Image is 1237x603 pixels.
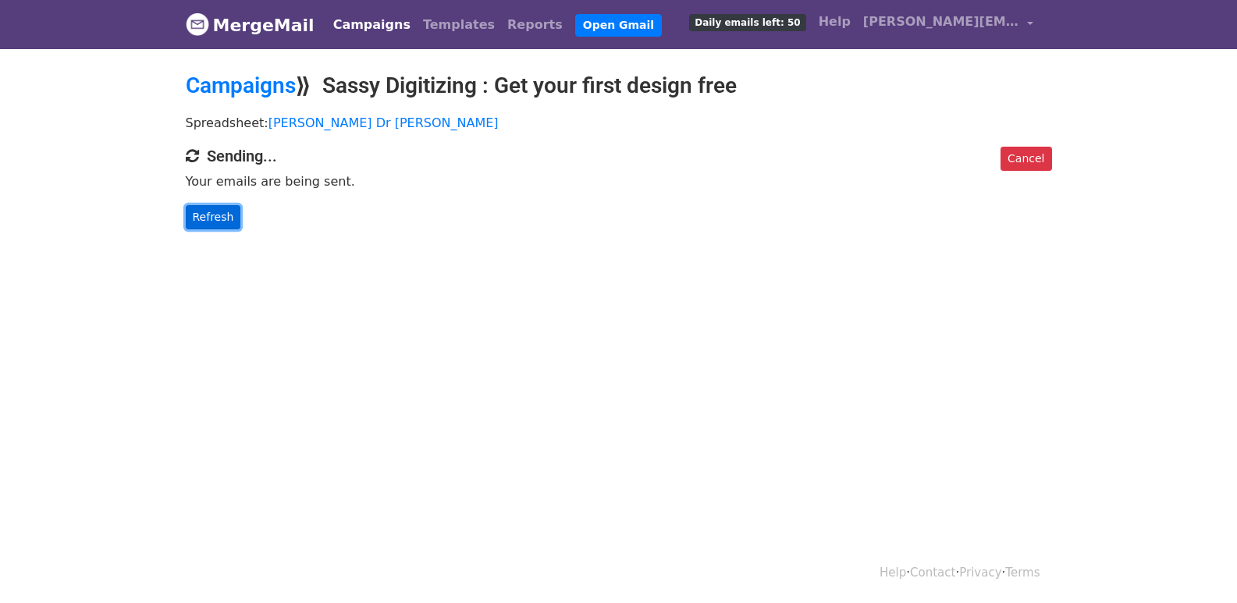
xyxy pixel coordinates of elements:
[501,9,569,41] a: Reports
[812,6,857,37] a: Help
[863,12,1019,31] span: [PERSON_NAME][EMAIL_ADDRESS][DOMAIN_NAME]
[689,14,805,31] span: Daily emails left: 50
[268,115,499,130] a: [PERSON_NAME] Dr [PERSON_NAME]
[959,566,1001,580] a: Privacy
[186,205,241,229] a: Refresh
[857,6,1040,43] a: [PERSON_NAME][EMAIL_ADDRESS][DOMAIN_NAME]
[186,12,209,36] img: MergeMail logo
[1001,147,1051,171] a: Cancel
[186,73,1052,99] h2: ⟫ Sassy Digitizing : Get your first design free
[1159,528,1237,603] iframe: Chat Widget
[575,14,662,37] a: Open Gmail
[327,9,417,41] a: Campaigns
[880,566,906,580] a: Help
[186,115,1052,131] p: Spreadsheet:
[683,6,812,37] a: Daily emails left: 50
[1005,566,1040,580] a: Terms
[186,147,1052,165] h4: Sending...
[417,9,501,41] a: Templates
[186,9,315,41] a: MergeMail
[910,566,955,580] a: Contact
[186,73,296,98] a: Campaigns
[186,173,1052,190] p: Your emails are being sent.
